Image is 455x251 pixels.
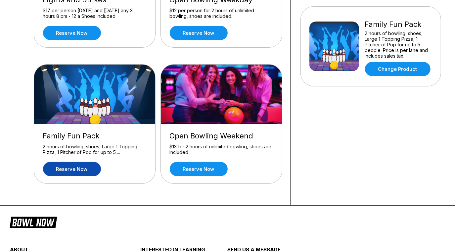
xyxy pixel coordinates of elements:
a: Reserve now [43,162,101,176]
a: Change Product [365,62,431,76]
div: 2 hours of bowling, shoes, Large 1 Topping Pizza, 1 Pitcher of Pop for up to 5 people. Price is p... [365,30,432,59]
div: Family Fun Pack [43,131,146,140]
div: $13 for 2 hours of unlimited bowling, shoes are included [170,144,273,155]
img: Family Fun Pack [34,65,156,124]
div: $17 per person [DATE] and [DATE] any 3 hours 8 pm - 12 a Shoes included [43,8,146,19]
img: Open Bowling Weekend [161,65,283,124]
a: Reserve now [170,26,228,40]
div: Open Bowling Weekend [170,131,273,140]
a: Reserve now [43,26,101,40]
div: $12 per person for 2 hours of unlimited bowling, shoes are included. [170,8,273,19]
div: 2 hours of bowling, shoes, Large 1 Topping Pizza, 1 Pitcher of Pop for up to 5 ... [43,144,146,155]
div: Family Fun Pack [365,20,432,29]
a: Reserve now [170,162,228,176]
img: Family Fun Pack [309,22,359,71]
